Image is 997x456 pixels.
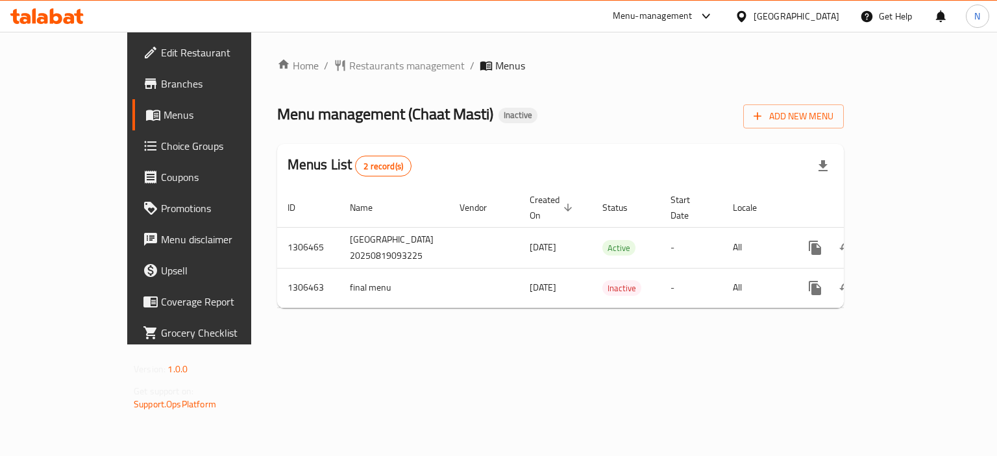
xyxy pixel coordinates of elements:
table: enhanced table [277,188,935,308]
span: N [974,9,980,23]
span: Inactive [498,110,537,121]
span: Add New Menu [754,108,833,125]
button: more [800,272,831,304]
div: Active [602,240,635,256]
span: Branches [161,76,284,91]
span: Name [350,200,389,215]
button: Change Status [831,272,862,304]
a: Support.OpsPlatform [134,396,216,413]
a: Menus [132,99,294,130]
span: Inactive [602,281,641,296]
td: - [660,227,722,268]
a: Promotions [132,193,294,224]
li: / [470,58,474,73]
span: Get support on: [134,383,193,400]
span: Upsell [161,263,284,278]
span: 1.0.0 [167,361,188,378]
span: Created On [530,192,576,223]
span: Coupons [161,169,284,185]
td: - [660,268,722,307]
a: Menu disclaimer [132,224,294,255]
span: Choice Groups [161,138,284,154]
a: Upsell [132,255,294,286]
td: [GEOGRAPHIC_DATA] 20250819093225 [339,227,449,268]
h2: Menus List [288,155,412,176]
span: Menu management ( Chaat Masti ) [277,99,493,128]
td: final menu [339,268,449,307]
th: Actions [789,188,935,228]
a: Coverage Report [132,286,294,317]
div: [GEOGRAPHIC_DATA] [754,9,839,23]
span: Menus [495,58,525,73]
span: ID [288,200,312,215]
span: Menu disclaimer [161,232,284,247]
a: Restaurants management [334,58,465,73]
div: Export file [807,150,839,182]
span: Version: [134,361,166,378]
span: Grocery Checklist [161,325,284,341]
span: Locale [733,200,774,215]
button: more [800,232,831,263]
li: / [324,58,328,73]
span: Status [602,200,645,215]
td: 1306465 [277,227,339,268]
span: [DATE] [530,279,556,296]
span: Start Date [671,192,707,223]
td: 1306463 [277,268,339,307]
td: All [722,268,789,307]
div: Total records count [355,156,412,176]
span: Coverage Report [161,294,284,309]
div: Menu-management [613,8,693,24]
a: Branches [132,68,294,99]
span: Vendor [460,200,504,215]
span: Edit Restaurant [161,45,284,60]
a: Coupons [132,162,294,193]
span: [DATE] [530,239,556,256]
button: Add New Menu [743,104,844,128]
a: Edit Restaurant [132,37,294,68]
span: Promotions [161,200,284,216]
div: Inactive [498,108,537,123]
a: Home [277,58,319,73]
nav: breadcrumb [277,58,844,73]
span: Active [602,241,635,256]
a: Grocery Checklist [132,317,294,348]
div: Inactive [602,280,641,296]
a: Choice Groups [132,130,294,162]
td: All [722,227,789,268]
span: Restaurants management [349,58,465,73]
span: 2 record(s) [356,160,411,173]
button: Change Status [831,232,862,263]
span: Menus [164,107,284,123]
